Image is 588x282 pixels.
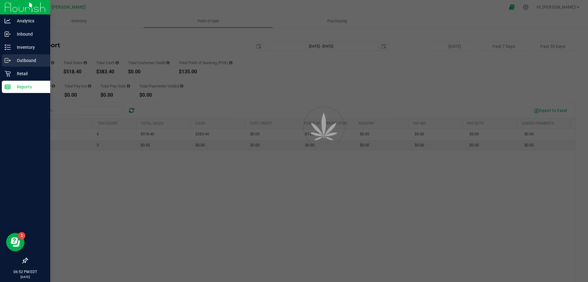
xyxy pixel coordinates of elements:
p: Outbound [11,57,47,64]
inline-svg: Inbound [5,31,11,37]
p: Reports [11,83,47,91]
p: Inventory [11,44,47,51]
inline-svg: Reports [5,84,11,90]
p: 06:52 PM EDT [3,269,47,275]
iframe: Resource center unread badge [18,232,25,239]
iframe: Resource center [6,233,24,251]
p: Retail [11,70,47,77]
p: Inbound [11,30,47,38]
inline-svg: Inventory [5,44,11,50]
inline-svg: Retail [5,71,11,77]
inline-svg: Outbound [5,57,11,64]
p: [DATE] [3,275,47,279]
inline-svg: Analytics [5,18,11,24]
p: Analytics [11,17,47,25]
